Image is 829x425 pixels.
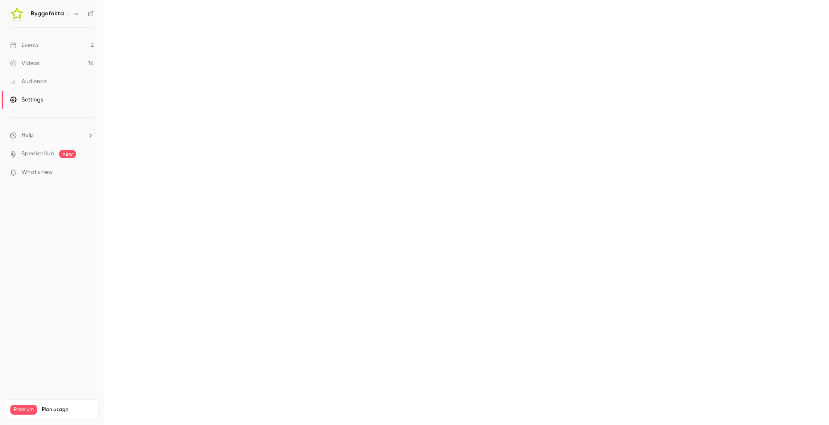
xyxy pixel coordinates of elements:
[10,131,94,140] li: help-dropdown-opener
[10,7,24,20] img: Byggefakta | Powered by Hubexo
[10,77,47,86] div: Audience
[10,96,43,104] div: Settings
[22,131,34,140] span: Help
[59,150,76,158] span: new
[84,169,94,176] iframe: Noticeable Trigger
[42,406,93,413] span: Plan usage
[22,150,54,158] a: SpeakerHub
[10,41,39,49] div: Events
[31,10,70,18] h6: Byggefakta | Powered by Hubexo
[10,59,39,68] div: Videos
[10,405,37,415] span: Premium
[22,168,53,177] span: What's new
